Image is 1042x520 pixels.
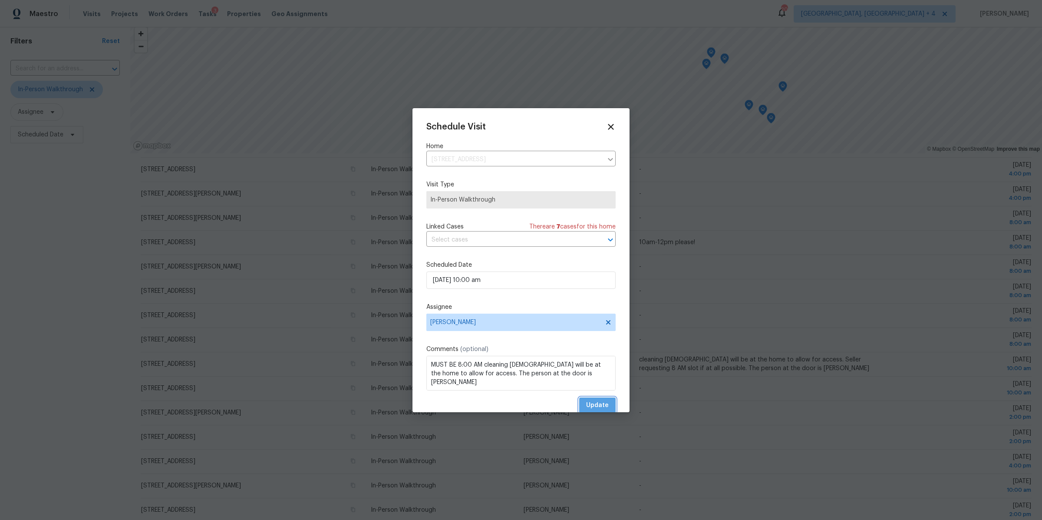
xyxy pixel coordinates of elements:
[606,122,616,132] span: Close
[586,400,609,411] span: Update
[426,233,591,247] input: Select cases
[426,345,616,354] label: Comments
[426,180,616,189] label: Visit Type
[426,142,616,151] label: Home
[426,222,464,231] span: Linked Cases
[426,356,616,391] textarea: MUST BE 8:00 AM cleaning [DEMOGRAPHIC_DATA] will be at the home to allow for access. The person a...
[579,397,616,414] button: Update
[529,222,616,231] span: There are case s for this home
[430,319,600,326] span: [PERSON_NAME]
[460,346,488,352] span: (optional)
[430,195,612,204] span: In-Person Walkthrough
[426,153,603,166] input: Enter in an address
[604,234,617,246] button: Open
[557,224,560,230] span: 7
[426,303,616,311] label: Assignee
[426,272,616,289] input: M/D/YYYY
[426,123,486,131] span: Schedule Visit
[426,261,616,269] label: Scheduled Date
